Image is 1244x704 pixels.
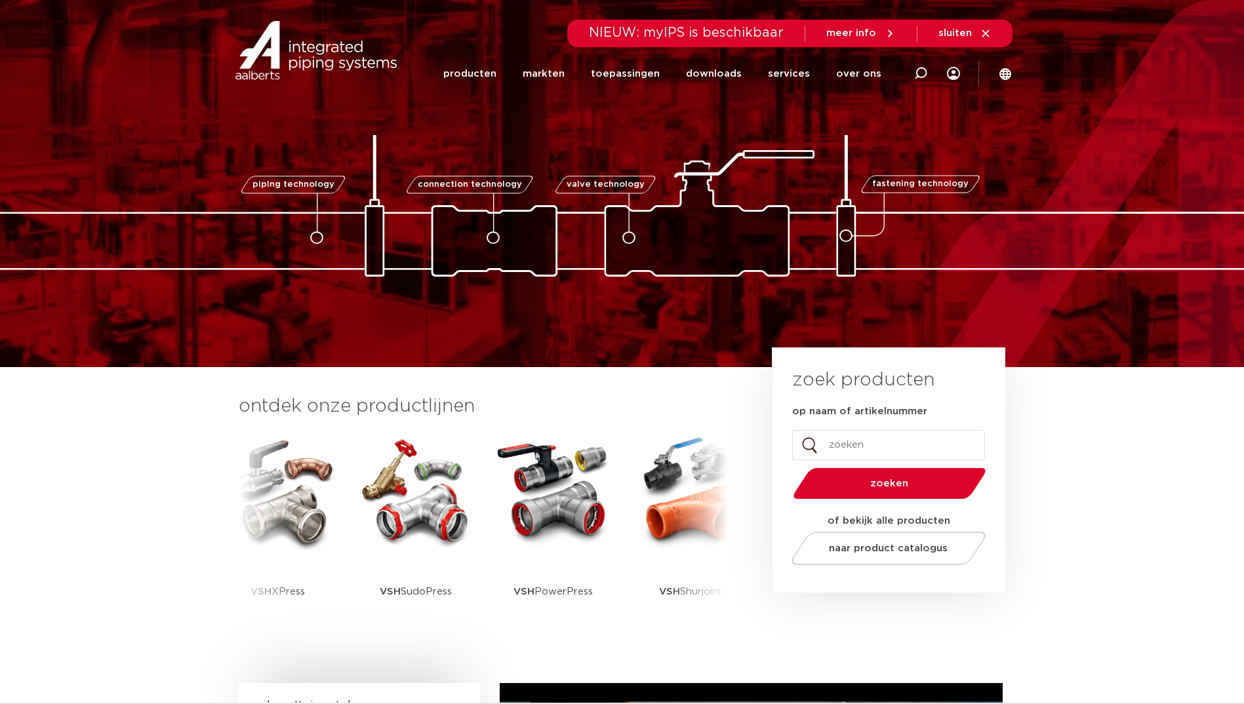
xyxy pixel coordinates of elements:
strong: VSH [251,587,271,596]
a: naar product catalogus [788,532,989,565]
span: fastening technology [872,180,969,189]
strong: VSH [659,587,680,596]
span: piping technology [252,180,334,189]
a: producten [443,47,496,100]
a: meer info [826,28,896,39]
a: services [768,47,810,100]
span: valve technology [567,180,645,189]
span: meer info [826,28,876,38]
strong: of bekijk alle producten [828,516,950,526]
a: markten [523,47,565,100]
p: XPress [251,551,305,633]
a: VSHShurjoint [632,433,750,633]
a: downloads [686,47,742,100]
div: my IPS [947,47,960,100]
h3: ontdek onze productlijnen [239,393,728,420]
a: VSHXPress [219,433,337,633]
nav: Menu [443,47,881,100]
span: connection technology [417,180,521,189]
span: naar product catalogus [829,543,948,553]
span: sluiten [938,28,972,38]
span: zoeken [827,479,952,488]
p: SudoPress [380,551,452,633]
button: zoeken [788,467,991,500]
label: op naam of artikelnummer [792,405,927,418]
p: PowerPress [513,551,593,633]
span: NIEUW: myIPS is beschikbaar [589,26,784,39]
strong: VSH [380,587,401,596]
a: over ons [836,47,881,100]
a: VSHPowerPress [494,433,612,633]
a: VSHSudoPress [357,433,475,633]
a: sluiten [938,28,992,39]
p: Shurjoint [659,551,723,633]
input: zoeken [792,430,985,460]
h3: zoek producten [792,367,934,393]
strong: VSH [513,587,534,596]
a: toepassingen [591,47,660,100]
